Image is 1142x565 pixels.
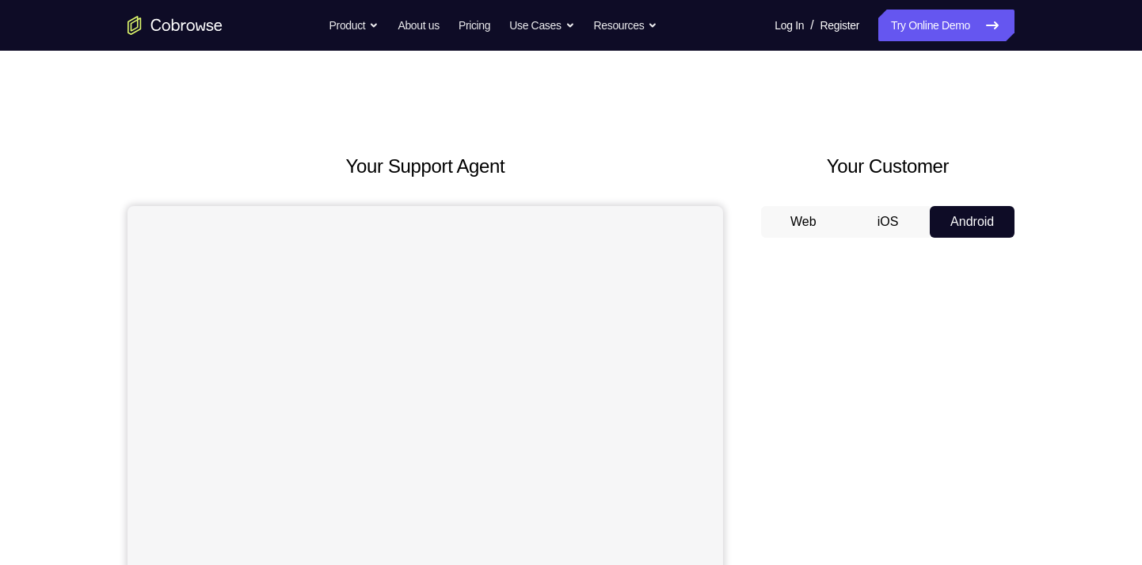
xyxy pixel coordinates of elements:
[878,10,1014,41] a: Try Online Demo
[329,10,379,41] button: Product
[459,10,490,41] a: Pricing
[594,10,658,41] button: Resources
[820,10,859,41] a: Register
[761,206,846,238] button: Web
[810,16,813,35] span: /
[775,10,804,41] a: Log In
[846,206,931,238] button: iOS
[509,10,574,41] button: Use Cases
[930,206,1014,238] button: Android
[398,10,439,41] a: About us
[761,152,1014,181] h2: Your Customer
[128,152,723,181] h2: Your Support Agent
[128,16,223,35] a: Go to the home page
